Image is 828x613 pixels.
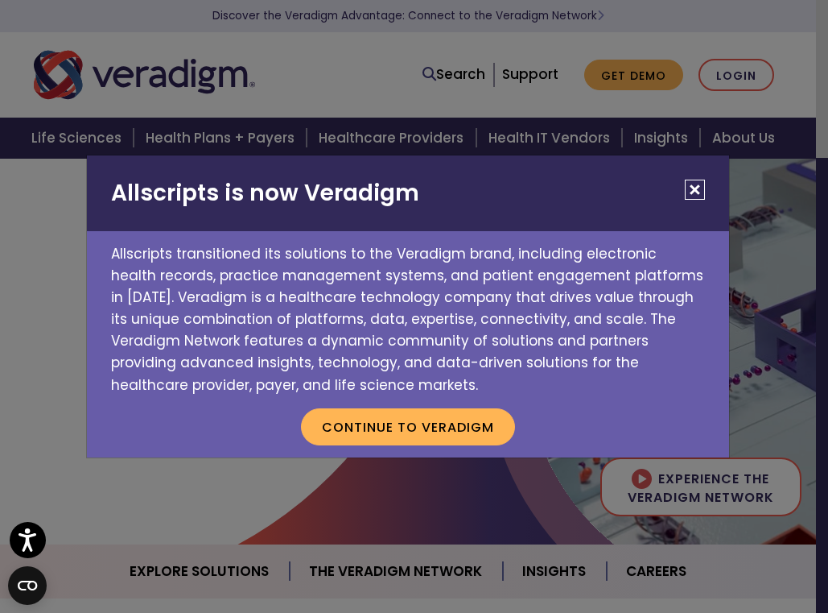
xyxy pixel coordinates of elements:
[8,566,47,605] button: Open CMP widget
[301,408,515,445] button: Continue to Veradigm
[87,231,729,396] p: Allscripts transitioned its solutions to the Veradigm brand, including electronic health records,...
[685,180,705,200] button: Close
[519,497,809,594] iframe: Drift Chat Widget
[87,155,729,231] h2: Allscripts is now Veradigm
